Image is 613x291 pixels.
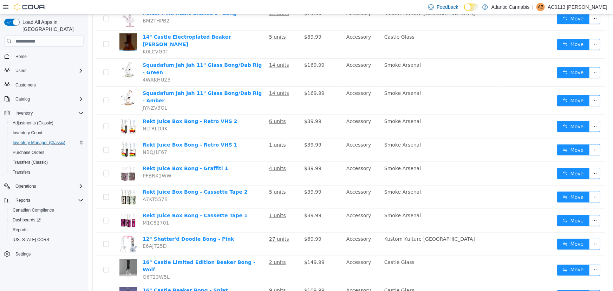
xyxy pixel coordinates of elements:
span: [US_STATE] CCRS [13,237,49,242]
span: E6AJT25D [55,229,79,235]
span: Transfers [13,169,30,175]
span: Dashboards [13,217,41,223]
span: Customers [13,80,84,89]
button: Catalog [1,94,86,104]
img: Squadafum Jah Jah 11" Glass Bong/Dab Rig - Green hero shot [32,47,49,65]
span: Reports [13,196,84,205]
a: Rekt Juice Box Bong - Cassette Tape 2 [55,175,160,180]
span: Operations [15,183,36,189]
button: Transfers [7,167,86,177]
div: AC0113 Baker Jory [536,3,545,11]
span: Load All Apps in [GEOGRAPHIC_DATA] [20,19,84,33]
span: A7KT557B [55,182,80,188]
u: 9 units [181,273,198,279]
button: Customers [1,80,86,90]
a: Squadafum Jah Jah 11" Glass Bong/Dab Rig - Amber [55,76,174,89]
a: Inventory Count [10,129,45,137]
u: 14 units [181,48,201,53]
img: 12" Shatter'd Doodle Bong - Pink hero shot [32,221,49,239]
span: Smoke Arsenal [296,128,333,133]
img: Rekt Juice Box Bong - Retro VHS 2 hero shot [32,103,49,121]
span: $89.99 [216,20,234,25]
span: Home [15,54,27,59]
span: Reports [10,226,84,234]
a: 16" Castle Beaker Bong - Splat [55,273,140,279]
u: 1 units [181,128,198,133]
button: Operations [1,181,86,191]
span: Dashboards [10,216,84,224]
span: $39.99 [216,151,234,157]
button: Reports [13,196,33,205]
button: icon: swapMove [469,177,502,188]
button: icon: ellipsis [501,25,513,36]
u: 4 units [181,151,198,157]
button: icon: swapMove [469,154,502,165]
button: icon: swapMove [469,224,502,235]
img: Cova [14,4,46,11]
button: icon: swapMove [469,53,502,64]
img: 16" Castle Limited Edition Beaker Bong - Wolf hero shot [32,245,49,262]
td: Accessory [256,16,294,44]
button: Home [1,51,86,61]
button: Reports [1,195,86,205]
span: Smoke Arsenal [296,104,333,110]
button: icon: swapMove [469,81,502,92]
a: Dashboards [10,216,44,224]
span: Q6T23W5L [55,260,82,266]
span: Reports [13,227,27,233]
td: Accessory [256,218,294,242]
u: 27 units [181,222,201,227]
button: Canadian Compliance [7,205,86,215]
button: icon: ellipsis [501,276,513,287]
img: Rekt Juice Box Bong - Retro VHS 1 hero shot [32,127,49,144]
button: icon: ellipsis [501,53,513,64]
a: Transfers (Classic) [10,158,51,167]
a: Home [13,52,30,61]
td: Accessory [256,124,294,148]
span: $149.99 [216,245,237,251]
button: [US_STATE] CCRS [7,235,86,245]
span: Castle Glass [296,273,327,279]
button: icon: ellipsis [501,81,513,92]
p: AC0113 [PERSON_NAME] [548,3,607,11]
span: Castle Glass [296,245,327,251]
span: Inventory Manager (Classic) [10,138,84,147]
a: Rekt Juice Box Bong - Retro VHS 2 [55,104,149,110]
span: Users [15,68,26,73]
a: Rekt Juice Box Bong - Retro VHS 1 [55,128,149,133]
span: Purchase Orders [10,148,84,157]
span: Catalog [15,96,30,102]
nav: Complex example [4,48,84,277]
a: [US_STATE] CCRS [10,235,52,244]
span: $39.99 [216,198,234,204]
button: Operations [13,182,39,190]
span: Settings [13,250,84,258]
button: icon: ellipsis [501,201,513,212]
a: Reports [10,226,30,234]
button: Reports [7,225,86,235]
p: | [533,3,534,11]
button: icon: ellipsis [501,224,513,235]
span: Adjustments (Classic) [10,119,84,127]
span: Inventory Manager (Classic) [13,140,65,145]
td: Accessory [256,148,294,171]
img: 14" Castle Electroplated Beaker Bong - Amber hero shot [32,19,49,37]
span: Catalog [13,95,84,103]
u: 2 units [181,245,198,251]
a: Adjustments (Classic) [10,119,56,127]
span: PFBRX1WW [55,159,84,164]
button: Transfers (Classic) [7,157,86,167]
button: icon: swapMove [469,201,502,212]
span: $109.99 [216,273,237,279]
span: Transfers [10,168,84,176]
span: BM2THPB2 [55,4,82,9]
span: AB [538,3,543,11]
span: Adjustments (Classic) [13,120,53,126]
span: M1C82701 [55,206,81,211]
span: Inventory [15,110,33,116]
u: 6 units [181,104,198,110]
img: Rekt Juice Box Bong - Graffiti 1 hero shot [32,150,49,168]
span: $39.99 [216,104,234,110]
button: icon: ellipsis [501,130,513,141]
p: Atlantic Cannabis [491,3,530,11]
